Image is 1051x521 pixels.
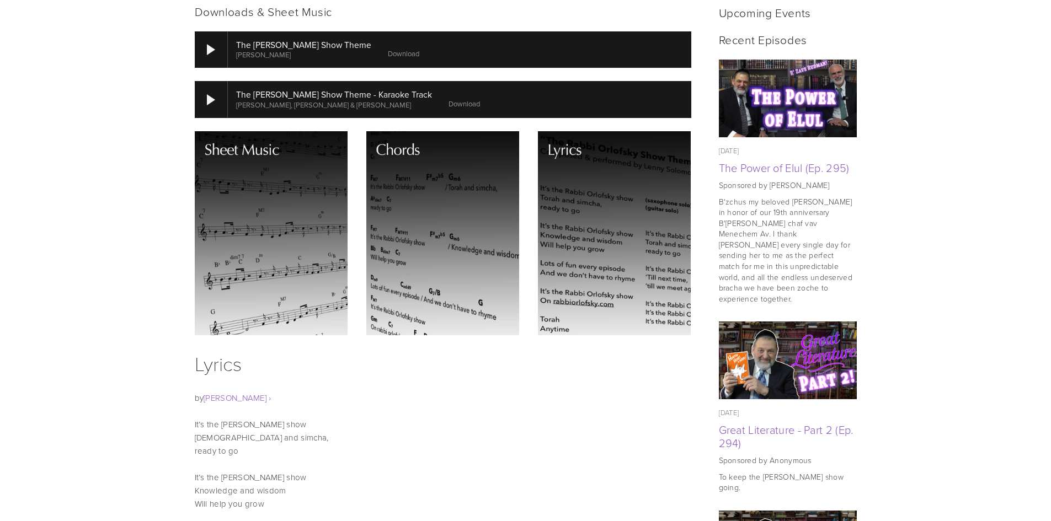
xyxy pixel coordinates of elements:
[719,160,850,175] a: The Power of Elul (Ep. 295)
[388,49,419,58] a: Download
[719,321,857,399] a: Great Literature - Part 2 (Ep. 294)
[718,321,857,399] img: Great Literature - Part 2 (Ep. 294)
[204,392,271,404] a: [PERSON_NAME] ›
[195,418,691,458] p: It’s the [PERSON_NAME] show [DEMOGRAPHIC_DATA] and simcha, ready to go
[449,99,480,109] a: Download
[719,33,857,46] h2: Recent Episodes
[719,6,857,19] h2: Upcoming Events
[719,60,857,137] a: The Power of Elul (Ep. 295)
[195,348,691,378] h1: Lyrics
[719,422,853,450] a: Great Literature - Part 2 (Ep. 294)
[195,471,691,511] p: It’s the [PERSON_NAME] show Knowledge and wisdom Will help you grow
[719,471,857,493] p: To keep the [PERSON_NAME] show going.
[718,60,857,137] img: The Power of Elul (Ep. 295)
[719,146,739,155] time: [DATE]
[719,455,857,466] p: Sponsored by Anonymous
[719,407,739,417] time: [DATE]
[195,4,691,18] h2: Downloads & Sheet Music
[195,391,691,405] p: by
[719,196,857,304] p: B'zchus my beloved [PERSON_NAME] in honor of our 19th anniversary B'[PERSON_NAME] chaf vav Menech...
[719,180,857,191] p: Sponsored by [PERSON_NAME]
